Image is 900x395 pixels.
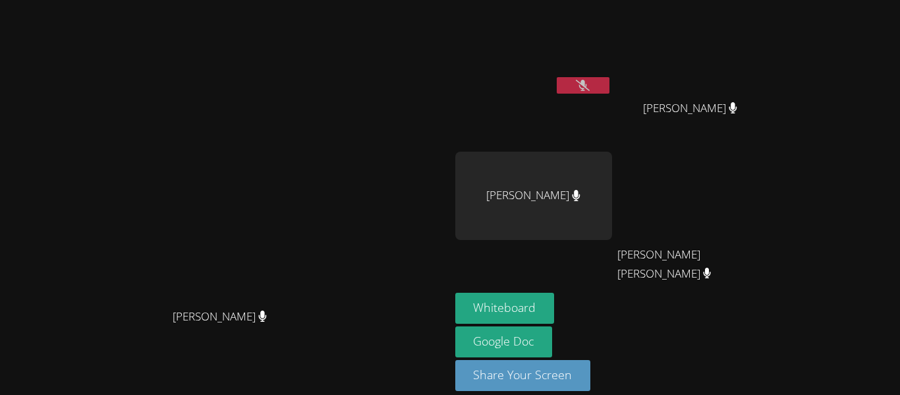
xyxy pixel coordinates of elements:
[617,245,764,284] span: [PERSON_NAME] [PERSON_NAME]
[455,360,591,391] button: Share Your Screen
[455,326,553,357] a: Google Doc
[455,293,555,324] button: Whiteboard
[173,307,267,326] span: [PERSON_NAME]
[643,99,737,118] span: [PERSON_NAME]
[455,152,612,240] div: [PERSON_NAME]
